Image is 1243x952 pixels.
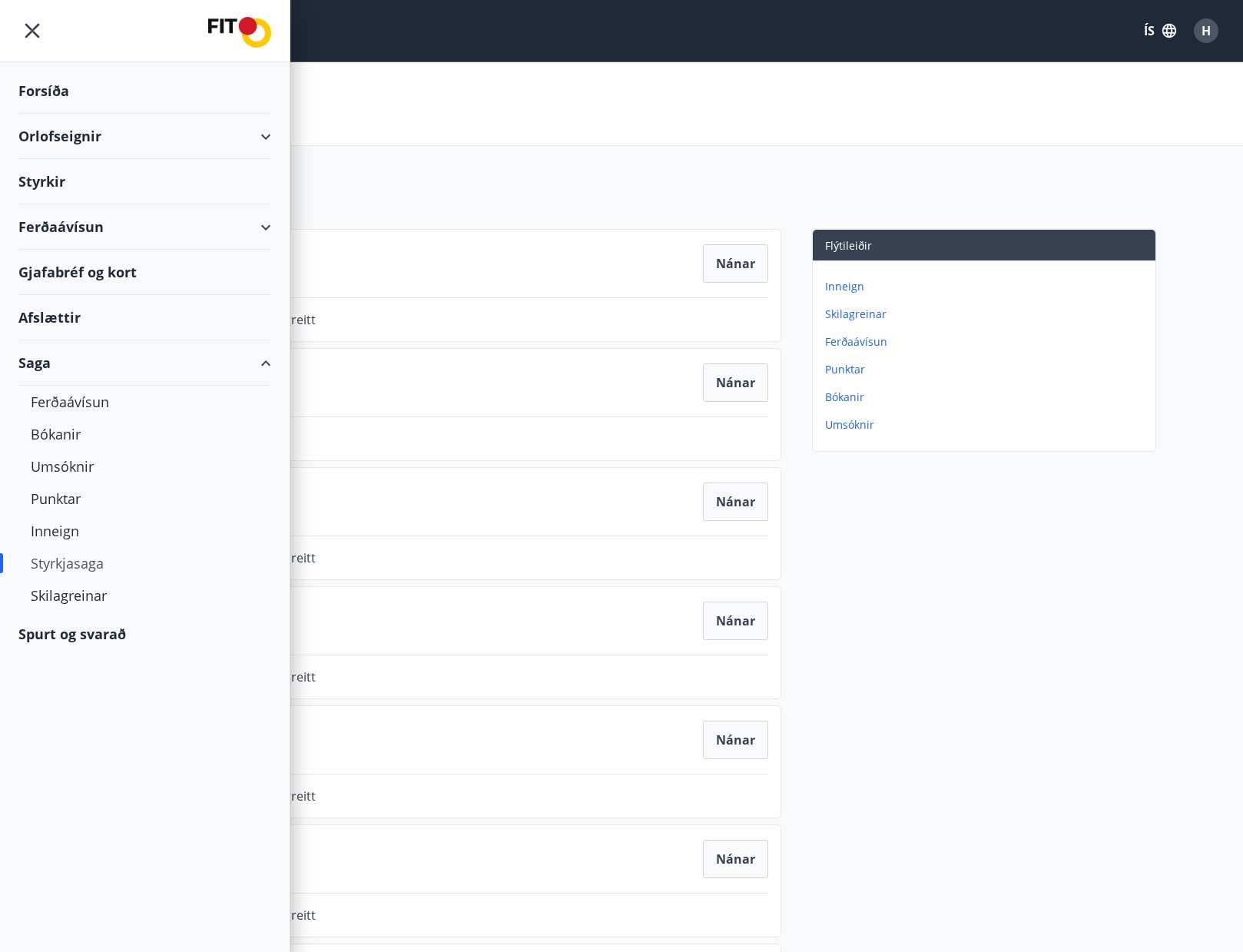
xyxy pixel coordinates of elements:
[18,68,271,114] div: Forsíða
[31,515,259,547] div: Inneign
[273,788,316,804] span: Afgreitt
[18,612,271,656] div: Spurt og svarað
[273,668,316,685] span: Afgreitt
[31,579,259,612] div: Skilagreinar
[31,418,259,450] div: Bókanir
[273,311,316,328] span: Afgreitt
[825,307,1149,322] p: Skilagreinar
[1188,12,1225,49] button: H
[273,907,316,924] span: Afgreitt
[18,250,271,295] div: Gjafabréf og kort
[18,204,271,250] div: Ferðaávísun
[31,547,259,579] div: Styrkjasaga
[1135,17,1185,45] button: ÍS
[31,483,259,515] div: Punktar
[18,295,271,340] div: Afslættir
[703,721,768,759] button: Nánar
[703,840,768,878] button: Nánar
[825,279,1149,294] p: Inneign
[18,159,271,204] div: Styrkir
[273,549,316,566] span: Afgreitt
[703,602,768,640] button: Nánar
[825,390,1149,405] p: Bókanir
[825,362,1149,377] p: Punktar
[703,244,768,283] button: Nánar
[825,238,872,253] span: Flýtileiðir
[18,340,271,386] div: Saga
[1202,22,1211,39] span: H
[18,114,271,159] div: Orlofseignir
[703,363,768,402] button: Nánar
[31,386,259,418] div: Ferðaávísun
[31,450,259,483] div: Umsóknir
[703,483,768,521] button: Nánar
[825,334,1149,350] p: Ferðaávísun
[18,17,46,45] button: menu
[208,17,271,48] img: union_logo
[825,417,1149,433] p: Umsóknir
